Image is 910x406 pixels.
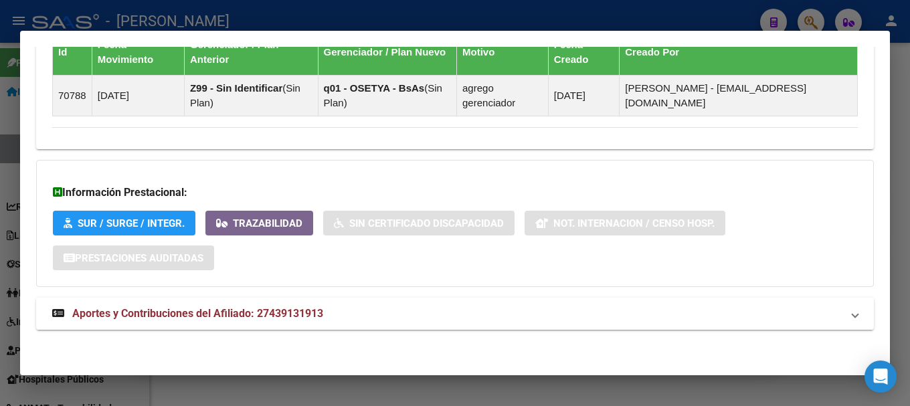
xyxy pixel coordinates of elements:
button: Sin Certificado Discapacidad [323,211,515,235]
td: ( ) [318,75,456,116]
span: Prestaciones Auditadas [75,252,203,264]
th: Gerenciador / Plan Nuevo [318,29,456,75]
button: Prestaciones Auditadas [53,245,214,270]
th: Motivo [457,29,549,75]
td: ( ) [184,75,318,116]
th: Gerenciador / Plan Anterior [184,29,318,75]
td: 70788 [53,75,92,116]
span: Sin Plan [324,82,442,108]
span: Not. Internacion / Censo Hosp. [553,217,715,229]
button: Not. Internacion / Censo Hosp. [525,211,725,235]
button: SUR / SURGE / INTEGR. [53,211,195,235]
th: Creado Por [620,29,858,75]
span: SUR / SURGE / INTEGR. [78,217,185,229]
strong: Z99 - Sin Identificar [190,82,282,94]
td: [DATE] [92,75,184,116]
mat-expansion-panel-header: Aportes y Contribuciones del Afiliado: 27439131913 [36,298,874,330]
strong: q01 - OSETYA - BsAs [324,82,425,94]
span: Sin Plan [190,82,300,108]
span: Trazabilidad [233,217,302,229]
div: Open Intercom Messenger [864,361,897,393]
td: agrego gerenciador [457,75,549,116]
span: Sin Certificado Discapacidad [349,217,504,229]
td: [PERSON_NAME] - [EMAIL_ADDRESS][DOMAIN_NAME] [620,75,858,116]
h3: Información Prestacional: [53,185,857,201]
td: [DATE] [548,75,620,116]
span: Aportes y Contribuciones del Afiliado: 27439131913 [72,307,323,320]
th: Fecha Movimiento [92,29,184,75]
button: Trazabilidad [205,211,313,235]
th: Id [53,29,92,75]
th: Fecha Creado [548,29,620,75]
